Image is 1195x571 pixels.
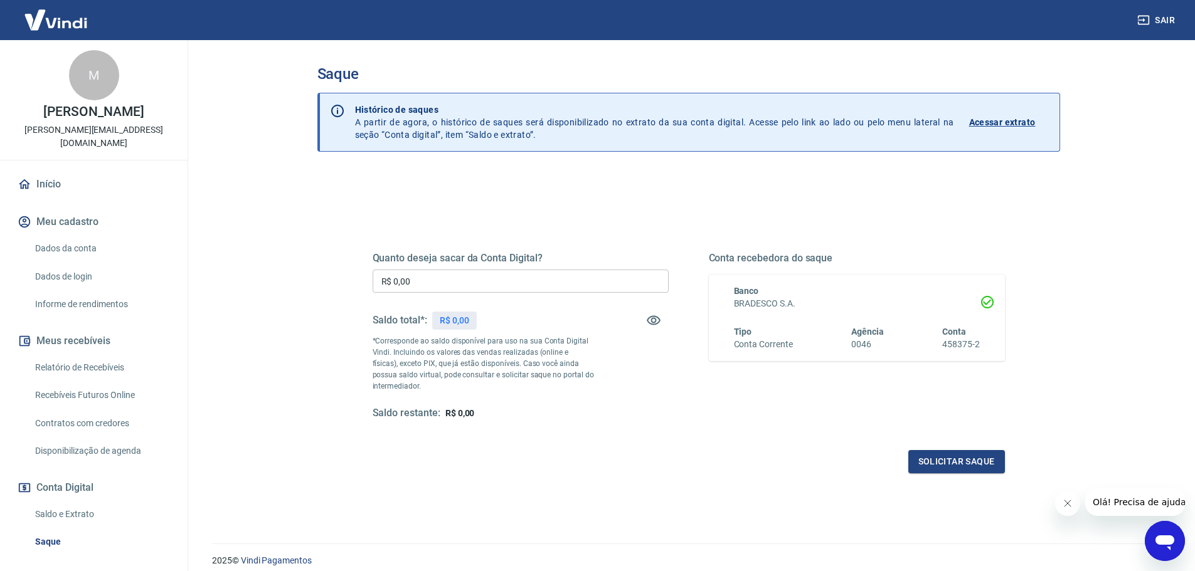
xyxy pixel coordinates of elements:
span: Agência [851,327,884,337]
a: Recebíveis Futuros Online [30,382,173,408]
h5: Conta recebedora do saque [709,252,1005,265]
p: [PERSON_NAME] [43,105,144,118]
h5: Saldo total*: [373,314,427,327]
p: [PERSON_NAME][EMAIL_ADDRESS][DOMAIN_NAME] [10,123,178,150]
h6: 0046 [851,338,884,351]
span: Tipo [734,327,752,337]
a: Saque [30,529,173,555]
a: Disponibilização de agenda [30,438,173,464]
a: Dados de login [30,264,173,290]
p: A partir de agora, o histórico de saques será disponibilizado no extrato da sua conta digital. Ac... [355,103,954,141]
a: Informe de rendimentos [30,291,173,317]
a: Contratos com credores [30,411,173,436]
h3: Saque [317,65,1060,83]
button: Sair [1135,9,1180,32]
h6: Conta Corrente [734,338,793,351]
h5: Saldo restante: [373,407,440,420]
img: Vindi [15,1,97,39]
a: Início [15,170,173,198]
iframe: Mensagem da empresa [1085,488,1185,516]
p: Acessar extrato [969,116,1036,128]
h5: Quanto deseja sacar da Conta Digital? [373,252,669,265]
a: Acessar extrato [969,103,1049,141]
a: Dados da conta [30,236,173,261]
h6: BRADESCO S.A. [734,297,980,310]
button: Conta Digital [15,474,173,501]
button: Solicitar saque [908,450,1005,473]
button: Meu cadastro [15,208,173,236]
p: R$ 0,00 [440,314,469,327]
iframe: Fechar mensagem [1055,491,1080,516]
span: R$ 0,00 [445,408,475,418]
iframe: Botão para abrir a janela de mensagens [1145,521,1185,561]
p: Histórico de saques [355,103,954,116]
button: Meus recebíveis [15,327,173,355]
a: Saldo e Extrato [30,501,173,527]
span: Olá! Precisa de ajuda? [8,9,105,19]
p: 2025 © [212,554,1165,567]
p: *Corresponde ao saldo disponível para uso na sua Conta Digital Vindi. Incluindo os valores das ve... [373,335,595,392]
span: Conta [942,327,966,337]
span: Banco [734,286,759,296]
h6: 458375-2 [942,338,980,351]
a: Relatório de Recebíveis [30,355,173,380]
div: M [69,50,119,100]
a: Vindi Pagamentos [241,555,312,565]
